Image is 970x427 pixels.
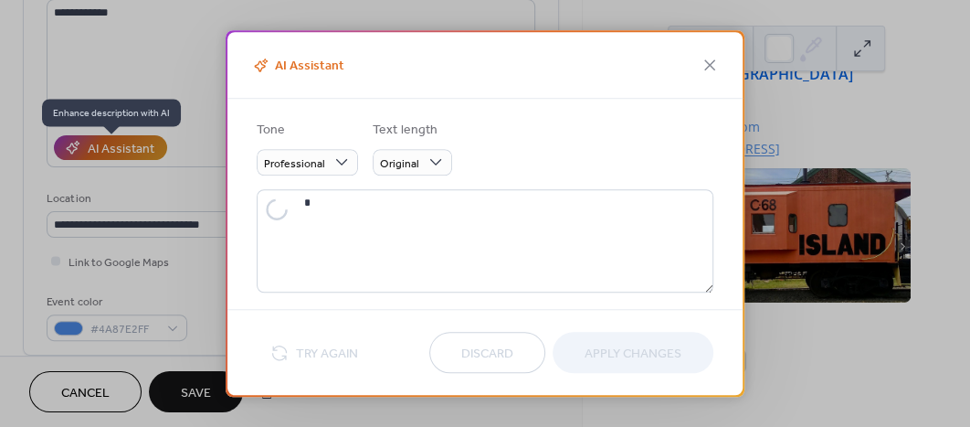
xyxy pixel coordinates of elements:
span: Enhance description with AI [42,99,181,126]
div: Tone [257,121,354,140]
div: Text length [373,121,448,140]
span: Original [380,153,419,174]
span: Professional [264,153,325,174]
span: AI Assistant [249,56,344,77]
